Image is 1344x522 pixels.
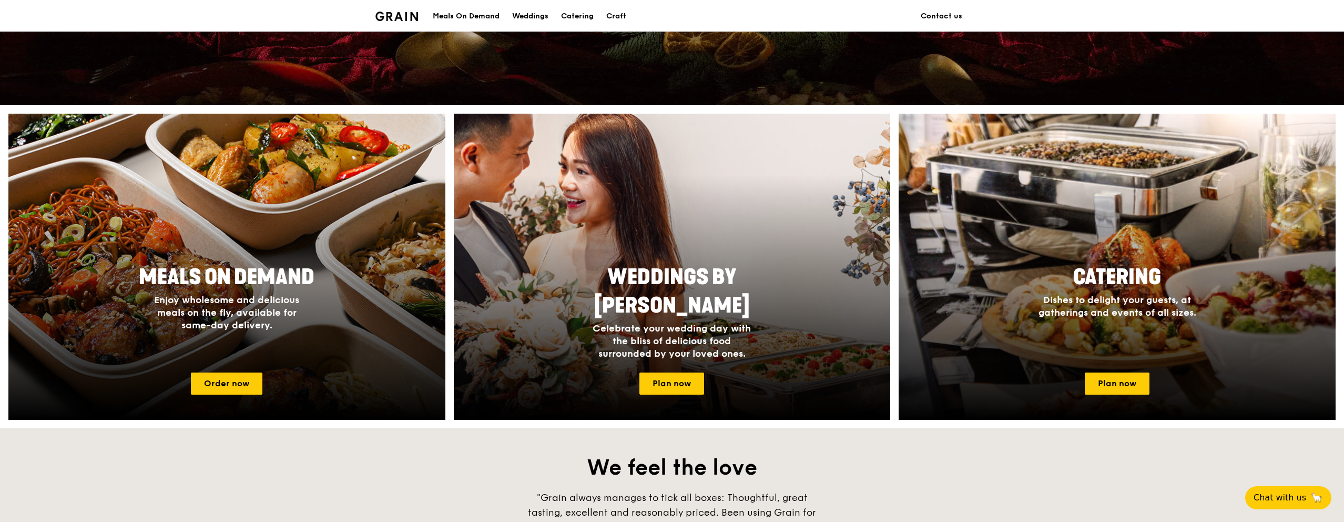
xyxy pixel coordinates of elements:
[1038,294,1196,318] span: Dishes to delight your guests, at gatherings and events of all sizes.
[512,1,548,32] div: Weddings
[154,294,299,331] span: Enjoy wholesome and delicious meals on the fly, available for same-day delivery.
[1245,486,1331,509] button: Chat with us🦙
[8,114,445,420] img: meals-on-demand-card.d2b6f6db.png
[555,1,600,32] a: Catering
[139,265,314,290] span: Meals On Demand
[594,265,750,318] span: Weddings by [PERSON_NAME]
[600,1,633,32] a: Craft
[561,1,594,32] div: Catering
[454,114,891,420] a: Weddings by [PERSON_NAME]Celebrate your wedding day with the bliss of delicious food surrounded b...
[899,114,1336,420] a: CateringDishes to delight your guests, at gatherings and events of all sizes.Plan now
[8,114,445,420] a: Meals On DemandEnjoy wholesome and delicious meals on the fly, available for same-day delivery.Or...
[454,114,891,420] img: weddings-card.4f3003b8.jpg
[914,1,969,32] a: Contact us
[593,323,751,359] span: Celebrate your wedding day with the bliss of delicious food surrounded by your loved ones.
[506,1,555,32] a: Weddings
[433,1,500,32] div: Meals On Demand
[1254,491,1306,504] span: Chat with us
[899,114,1336,420] img: catering-card.e1cfaf3e.jpg
[606,1,626,32] div: Craft
[1073,265,1161,290] span: Catering
[1085,373,1149,395] a: Plan now
[1310,491,1323,504] span: 🦙
[375,12,418,21] img: Grain
[191,373,262,395] a: Order now
[639,373,704,395] a: Plan now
